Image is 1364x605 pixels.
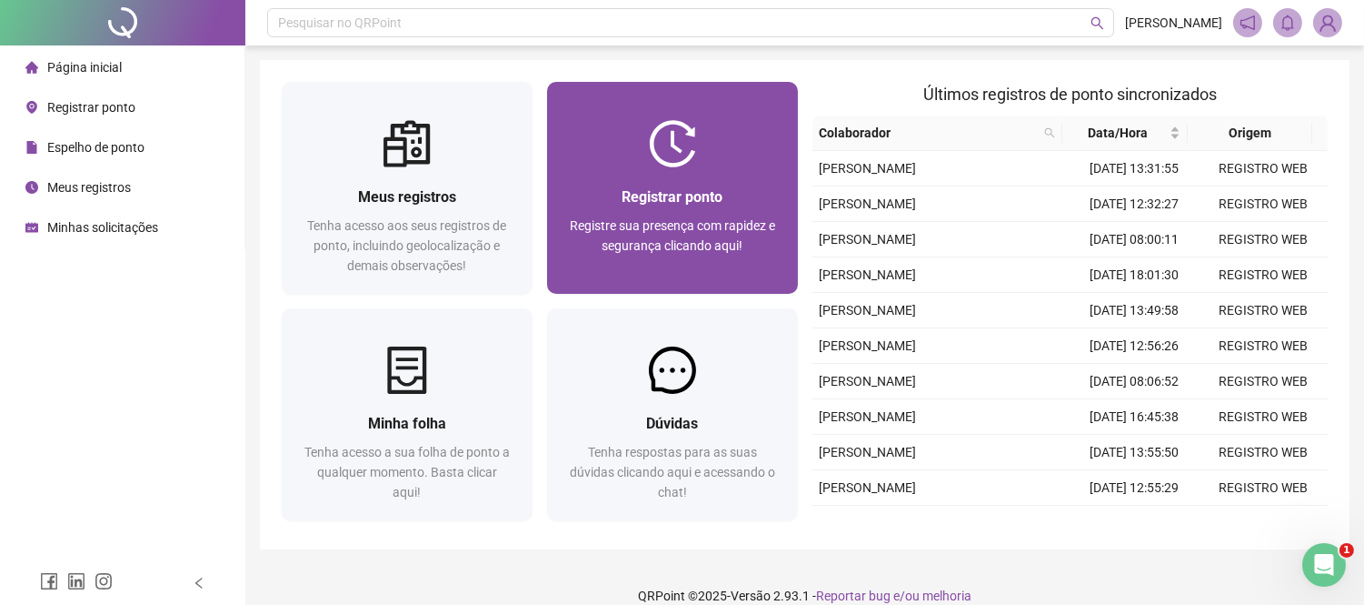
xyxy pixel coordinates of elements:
td: APP ONLINE [1199,506,1328,541]
td: REGISTRO WEB [1199,222,1328,257]
span: Minhas solicitações [47,220,158,235]
span: [PERSON_NAME] [820,267,917,282]
td: [DATE] 08:00:11 [1070,222,1199,257]
iframe: Intercom live chat [1302,543,1346,587]
span: [PERSON_NAME] [820,374,917,388]
td: [DATE] 18:01:30 [1070,257,1199,293]
a: Minha folhaTenha acesso a sua folha de ponto a qualquer momento. Basta clicar aqui! [282,308,533,520]
span: [PERSON_NAME] [820,303,917,318]
span: Últimos registros de ponto sincronizados [923,85,1217,104]
td: [DATE] 12:56:26 [1070,328,1199,364]
td: REGISTRO WEB [1199,257,1328,293]
span: Colaborador [820,123,1037,143]
span: Registre sua presença com rapidez e segurança clicando aqui! [570,218,775,253]
span: Registrar ponto [622,188,722,206]
span: Reportar bug e/ou melhoria [816,589,971,603]
span: Dúvidas [646,415,698,432]
span: Espelho de ponto [47,140,144,155]
span: Página inicial [47,60,122,75]
th: Origem [1188,116,1313,151]
span: instagram [95,572,113,590]
td: [DATE] 16:45:38 [1070,399,1199,435]
span: [PERSON_NAME] [820,161,917,176]
a: DúvidasTenha respostas para as suas dúvidas clicando aqui e acessando o chat! [547,308,798,520]
td: REGISTRO WEB [1199,470,1328,506]
td: REGISTRO WEB [1199,293,1328,328]
th: Data/Hora [1062,116,1188,151]
td: [DATE] 13:49:58 [1070,293,1199,328]
td: [DATE] 06:33:35 [1070,506,1199,541]
span: [PERSON_NAME] [820,480,917,495]
td: [DATE] 13:31:55 [1070,151,1199,187]
span: clock-circle [25,181,38,194]
span: schedule [25,221,38,234]
span: search [1040,119,1059,146]
span: environment [25,101,38,114]
span: facebook [40,572,58,590]
td: REGISTRO WEB [1199,364,1328,399]
span: [PERSON_NAME] [820,197,917,211]
span: [PERSON_NAME] [820,232,917,247]
span: [PERSON_NAME] [1125,13,1222,33]
span: Meus registros [358,188,456,206]
td: [DATE] 12:32:27 [1070,187,1199,222]
span: Versão [731,589,771,603]
span: notification [1240,15,1256,31]
span: search [1090,16,1104,30]
td: REGISTRO WEB [1199,435,1328,470]
td: [DATE] 12:55:29 [1070,470,1199,506]
span: 1 [1339,543,1354,558]
td: REGISTRO WEB [1199,328,1328,364]
td: [DATE] 13:55:50 [1070,435,1199,470]
span: linkedin [67,572,85,590]
td: [DATE] 08:06:52 [1070,364,1199,399]
td: REGISTRO WEB [1199,151,1328,187]
td: REGISTRO WEB [1199,399,1328,435]
span: [PERSON_NAME] [820,338,917,353]
td: REGISTRO WEB [1199,187,1328,222]
span: Data/Hora [1070,123,1166,143]
span: [PERSON_NAME] [820,409,917,424]
span: Minha folha [368,415,446,432]
span: home [25,61,38,74]
span: [PERSON_NAME] [820,445,917,459]
a: Registrar pontoRegistre sua presença com rapidez e segurança clicando aqui! [547,82,798,294]
span: left [193,577,205,590]
span: Registrar ponto [47,100,135,115]
span: bell [1279,15,1296,31]
img: 52129 [1314,9,1341,36]
a: Meus registrosTenha acesso aos seus registros de ponto, incluindo geolocalização e demais observa... [282,82,533,294]
span: Meus registros [47,180,131,195]
span: Tenha acesso a sua folha de ponto a qualquer momento. Basta clicar aqui! [304,445,510,499]
span: file [25,141,38,154]
span: Tenha acesso aos seus registros de ponto, incluindo geolocalização e demais observações! [307,218,506,273]
span: search [1044,127,1055,138]
span: Tenha respostas para as suas dúvidas clicando aqui e acessando o chat! [570,445,775,499]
